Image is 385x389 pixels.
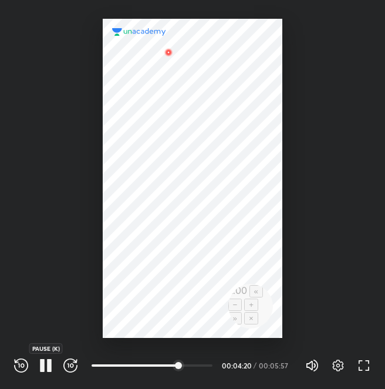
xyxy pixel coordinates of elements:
div: 00:05:57 [259,362,291,369]
img: logo.2a7e12a2.svg [112,28,166,36]
div: 00:04:20 [222,362,251,369]
img: wMgqJGBwKWe8AAAAABJRU5ErkJggg== [161,45,175,59]
div: PAUSE (K) [29,343,63,354]
div: / [254,362,256,369]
